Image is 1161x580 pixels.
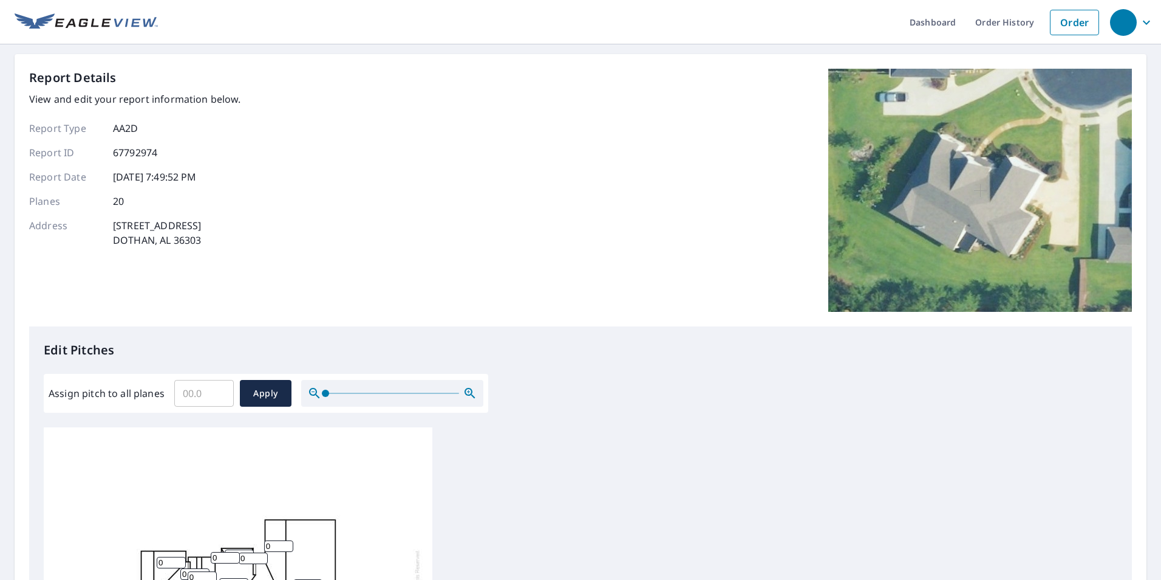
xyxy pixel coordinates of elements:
input: 00.0 [174,376,234,410]
p: [STREET_ADDRESS] DOTHAN, AL 36303 [113,218,201,247]
p: Planes [29,194,102,209]
p: AA2D [113,121,138,136]
p: Report Date [29,170,102,184]
label: Assign pitch to all planes [49,386,165,401]
p: Edit Pitches [44,341,1117,359]
a: Order [1050,10,1099,35]
p: View and edit your report information below. [29,92,241,106]
p: Report ID [29,145,102,160]
p: Address [29,218,102,247]
span: Apply [250,386,282,401]
p: 20 [113,194,124,209]
img: EV Logo [15,13,158,32]
img: Top image [828,69,1132,312]
p: Report Type [29,121,102,136]
p: Report Details [29,69,117,87]
p: [DATE] 7:49:52 PM [113,170,197,184]
p: 67792974 [113,145,157,160]
button: Apply [240,380,291,407]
